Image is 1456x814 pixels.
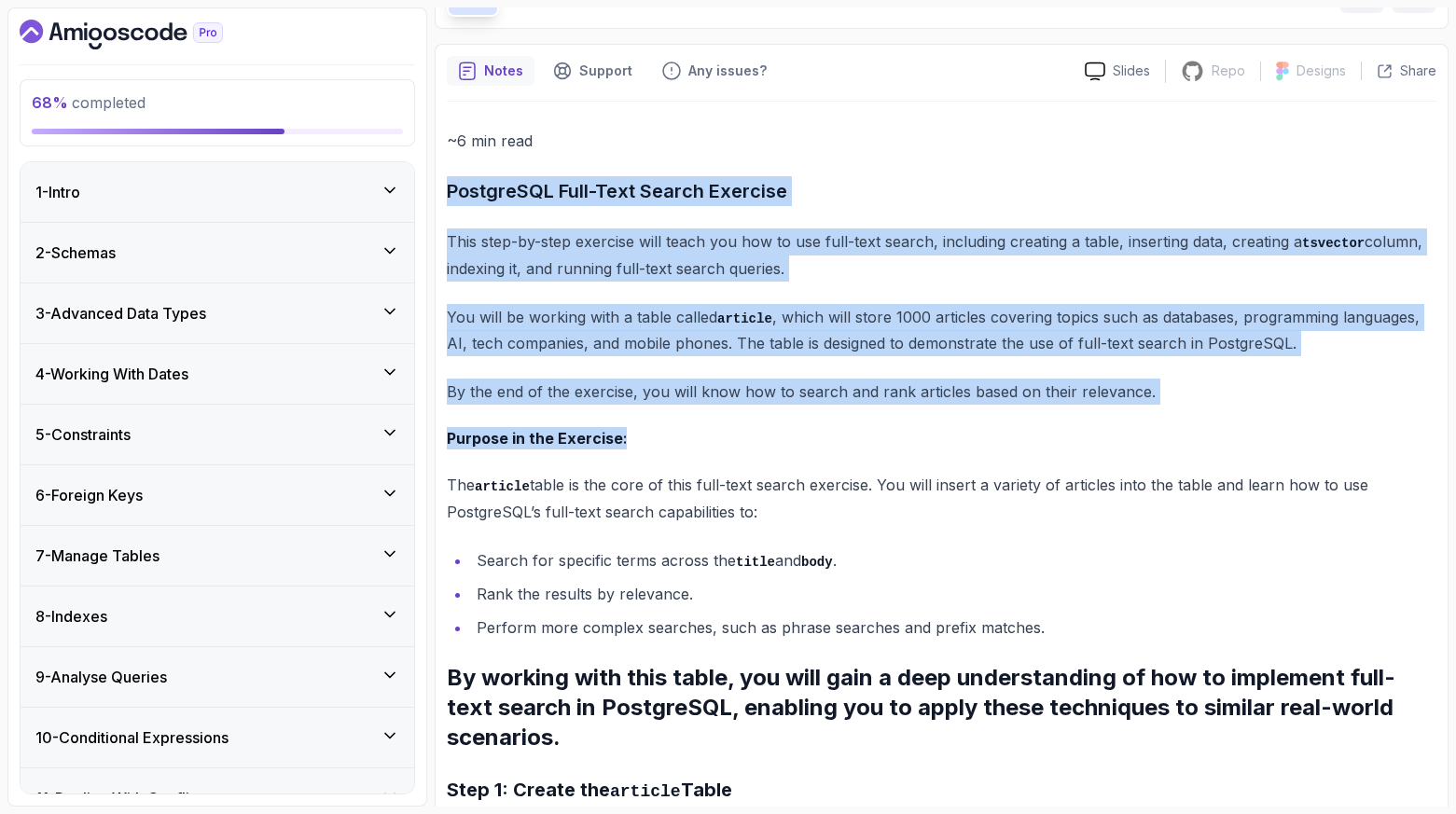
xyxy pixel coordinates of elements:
button: 1-Intro [21,162,414,222]
button: Support button [542,56,644,86]
h3: 10 - Conditional Expressions [35,726,229,749]
button: 5-Constraints [21,405,414,464]
h3: 8 - Indexes [35,605,107,628]
li: Search for specific terms across the and . [471,547,1436,574]
p: By the end of the exercise, you will know how to search and rank articles based on their relevance. [447,379,1436,405]
p: Any issues? [688,62,767,80]
span: completed [32,93,146,112]
button: 8-Indexes [21,586,414,646]
h3: 6 - Foreign Keys [35,484,143,506]
button: 9-Analyse Queries [21,647,414,707]
p: Slides [1113,62,1150,80]
p: Support [579,62,632,80]
strong: Step 1: Create the Table [447,779,732,801]
strong: Purpose in the Exercise [447,429,623,448]
h4: : [447,427,1436,449]
span: 68 % [32,93,68,112]
code: article [717,311,772,326]
button: Share [1361,62,1436,80]
button: 6-Foreign Keys [21,465,414,525]
code: title [736,555,775,570]
button: Feedback button [651,56,778,86]
h3: 1 - Intro [35,181,80,203]
code: article [610,782,681,801]
p: This step-by-step exercise will teach you how to use full-text search, including creating a table... [447,228,1436,282]
code: article [475,479,530,494]
button: 10-Conditional Expressions [21,708,414,767]
button: 4-Working With Dates [21,344,414,404]
button: notes button [447,56,534,86]
li: Perform more complex searches, such as phrase searches and prefix matches. [471,614,1436,641]
p: Designs [1297,62,1346,80]
button: 7-Manage Tables [21,526,414,586]
h3: 5 - Constraints [35,423,131,446]
p: Share [1400,62,1436,80]
h2: By working with this table, you will gain a deep understanding of how to implement full-text sear... [447,663,1436,752]
h3: 11 - Dealing With Conflicts [35,787,210,809]
code: body [801,555,833,570]
p: The table is the core of this full-text search exercise. You will insert a variety of articles in... [447,472,1436,525]
button: 3-Advanced Data Types [21,283,414,343]
h3: 4 - Working With Dates [35,363,188,385]
li: Rank the results by relevance. [471,581,1436,607]
a: Dashboard [20,20,266,49]
p: Repo [1212,62,1245,80]
h3: 3 - Advanced Data Types [35,302,206,324]
a: Slides [1070,62,1165,81]
button: 2-Schemas [21,223,414,283]
h3: 7 - Manage Tables [35,545,159,567]
p: Notes [484,62,523,80]
code: tsvector [1302,236,1365,251]
p: ~6 min read [447,128,1436,154]
h3: PostgreSQL Full-Text Search Exercise [447,176,1436,206]
p: You will be working with a table called , which will store 1000 articles covering topics such as ... [447,304,1436,357]
h3: 2 - Schemas [35,241,116,264]
h3: 9 - Analyse Queries [35,666,167,688]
